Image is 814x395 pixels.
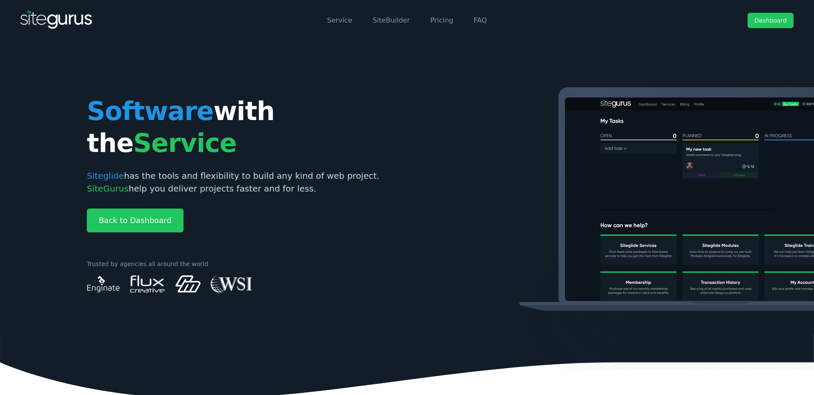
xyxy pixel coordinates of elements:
[87,260,400,269] p: Trusted by agencies all around the world
[748,13,794,28] a: Dashboard
[87,209,183,232] a: Back to Dashboard
[373,16,410,24] a: SiteBuilder
[430,16,453,24] a: Pricing
[87,183,129,194] span: SiteGurus
[87,169,400,195] p: has the tools and flexibility to build any kind of web project. help you deliver projects faster ...
[87,96,213,126] span: Software
[474,16,487,24] a: FAQ
[327,16,352,24] a: Service
[87,171,124,181] span: Siteglide
[87,95,400,159] h1: with the
[20,10,93,31] img: SiteGurus Logo
[133,128,236,158] span: Service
